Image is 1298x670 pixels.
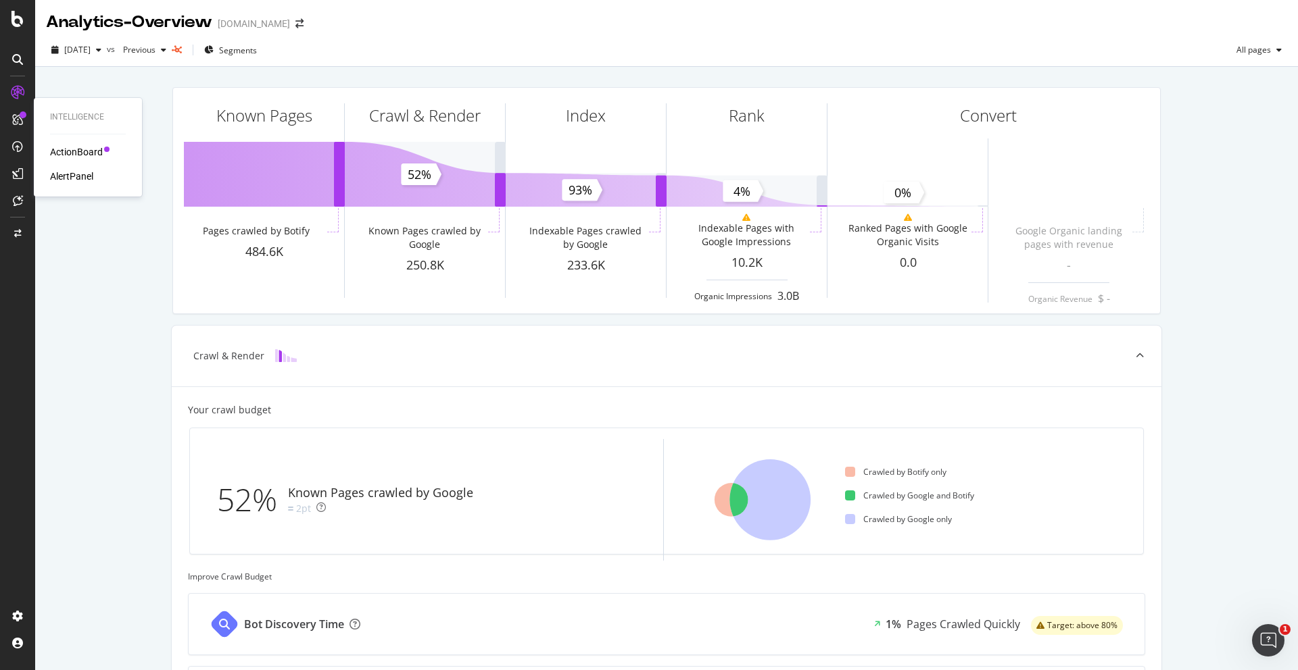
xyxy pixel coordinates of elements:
[886,617,901,632] div: 1%
[288,507,293,511] img: Equal
[1252,624,1284,656] iframe: Intercom live chat
[50,111,126,123] div: Intelligence
[118,39,172,61] button: Previous
[907,617,1020,632] div: Pages Crawled Quickly
[107,43,118,55] span: vs
[203,224,310,238] div: Pages crawled by Botify
[64,44,91,55] span: 2025 Oct. 12th
[566,104,606,127] div: Index
[1047,621,1117,629] span: Target: above 80%
[845,466,946,478] div: Crawled by Botify only
[193,349,264,363] div: Crawl & Render
[1231,44,1271,55] span: All pages
[275,349,297,362] img: block-icon
[369,104,481,127] div: Crawl & Render
[46,11,212,34] div: Analytics - Overview
[364,224,485,251] div: Known Pages crawled by Google
[525,224,646,251] div: Indexable Pages crawled by Google
[188,571,1145,582] div: Improve Crawl Budget
[845,490,974,501] div: Crawled by Google and Botify
[199,39,262,61] button: Segments
[218,17,290,30] div: [DOMAIN_NAME]
[188,403,271,417] div: Your crawl budget
[217,478,288,522] div: 52%
[1280,624,1291,635] span: 1
[46,39,107,61] button: [DATE]
[288,484,473,502] div: Known Pages crawled by Google
[216,104,312,127] div: Known Pages
[118,44,155,55] span: Previous
[295,19,304,28] div: arrow-right-arrow-left
[188,593,1145,655] a: Bot Discovery Time1%Pages Crawled Quicklywarning label
[244,617,344,632] div: Bot Discovery Time
[686,222,807,249] div: Indexable Pages with Google Impressions
[184,243,344,261] div: 484.6K
[296,502,311,515] div: 2pt
[345,257,505,274] div: 250.8K
[1231,39,1287,61] button: All pages
[845,513,952,525] div: Crawled by Google only
[1031,616,1123,635] div: warning label
[219,45,257,56] span: Segments
[667,254,827,272] div: 10.2K
[694,290,772,302] div: Organic Impressions
[50,170,93,183] a: AlertPanel
[777,288,799,304] div: 3.0B
[729,104,765,127] div: Rank
[50,145,103,159] a: ActionBoard
[506,257,666,274] div: 233.6K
